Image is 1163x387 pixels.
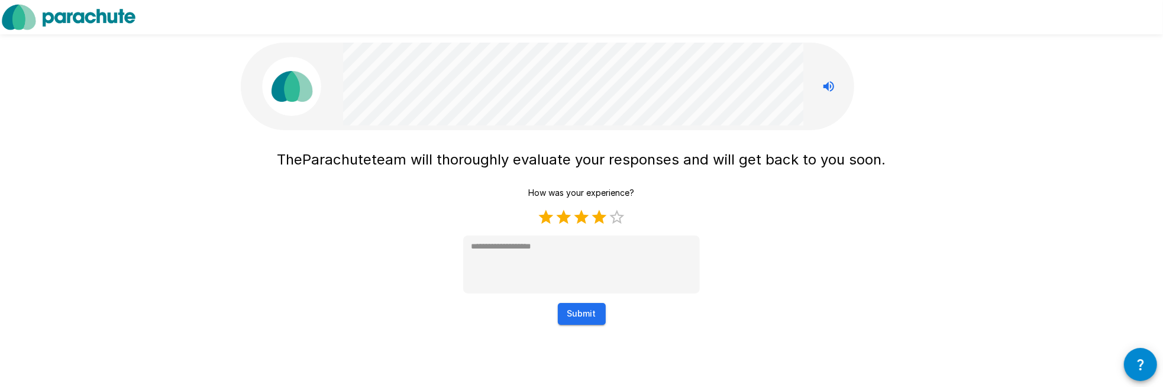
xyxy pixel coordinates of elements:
p: How was your experience? [529,187,635,199]
button: Submit [558,303,606,325]
span: Parachute [303,151,372,168]
img: parachute_avatar.png [262,57,321,116]
span: The [277,151,303,168]
span: team will thoroughly evaluate your responses and will get back to you soon. [372,151,886,168]
button: Stop reading questions aloud [817,75,841,98]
